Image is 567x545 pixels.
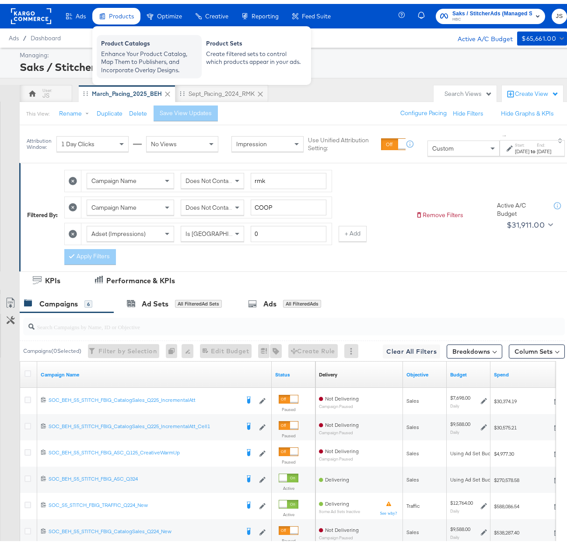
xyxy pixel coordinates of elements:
a: SOC_BEH_S5_STITCH_FBIG_CatalogSales_Q225_IncrementalAtt_Cell1 [49,419,239,428]
span: Sales [406,394,419,400]
div: SOC_BEH_S5_STITCH_FBIG_ASC_Q324 [49,471,239,478]
label: Active [279,508,298,513]
div: 0 [166,340,182,354]
button: Hide Filters [453,105,483,114]
span: Saks / StitcherAds (Managed Service) [452,5,532,14]
span: 1 Day Clicks [61,136,94,144]
a: SOC_BEH_S5_STITCH_FBIG_CatalogSales_Q225_IncrementalAtt [49,393,239,401]
div: Ads [263,295,276,305]
div: KPIs [45,272,60,282]
span: Custom [432,141,454,148]
span: Is [GEOGRAPHIC_DATA] [185,226,252,234]
input: Enter a number [251,222,326,238]
a: Shows the current state of your Ad Campaign. [275,367,312,374]
label: Start: [515,138,529,144]
div: All Filtered Ads [283,296,321,304]
sub: Campaign Paused [319,531,359,536]
span: Sales [406,525,419,531]
span: Products [109,9,134,16]
strong: to [529,144,537,151]
button: Configure Pacing [394,102,453,117]
div: Using Ad Set Budget [450,472,499,479]
label: Paused [279,534,298,540]
span: HBC [452,12,532,19]
a: The maximum amount you're willing to spend on your ads, on average each day or over the lifetime ... [450,367,487,374]
span: JS [555,7,563,18]
sub: Some Ad Sets Inactive [319,505,360,510]
sub: Daily [450,399,459,404]
span: Clear All Filters [386,342,437,353]
span: Not Delivering [325,391,359,398]
label: Use Unified Attribution Setting: [308,132,378,148]
input: Enter a search term [251,196,326,212]
div: Drag to reorder tab [83,87,88,92]
a: SOC_BEH_S5_STITCH_FBIG_CatalogSales_Q224_New [49,524,239,533]
button: + Add [339,222,367,238]
sub: Campaign Paused [319,400,359,405]
span: Not Delivering [325,444,359,450]
div: $9,588.00 [450,417,470,424]
div: SOC_BEH_S5_STITCH_FBIG_CatalogSales_Q224_New [49,524,239,531]
span: Delivering [325,496,349,503]
button: $65,661.00 [517,28,567,42]
div: $31,911.00 [507,214,545,228]
div: $65,661.00 [521,29,556,40]
div: JS [42,88,49,96]
sub: Daily [450,504,459,510]
button: Delete [129,105,147,114]
label: Active [279,482,298,487]
span: Not Delivering [325,523,359,529]
span: Delivering [325,472,349,479]
span: Reporting [252,9,279,16]
div: Create View [515,86,559,95]
button: Remove Filters [416,207,463,215]
span: Campaign Name [91,173,136,181]
span: Does Not Contain [185,173,233,181]
div: $7,698.00 [450,390,470,397]
span: Traffic [406,499,420,505]
div: Attribution Window: [26,134,52,146]
div: SOC_BEH_S5_STITCH_FBIG_ASC_Q125_CreativeWarmUp [49,445,239,452]
span: Optimize [157,9,182,16]
div: Campaigns ( 0 Selected) [23,343,81,351]
span: Sales [406,472,419,479]
div: Saks / StitcherAds (Managed Service) [20,56,565,70]
span: Feed Suite [302,9,331,16]
div: March_Pacing_2025_BEH [92,86,162,94]
label: Paused [279,429,298,435]
div: SOC_BEH_S5_STITCH_FBIG_CatalogSales_Q225_IncrementalAtt_Cell1 [49,419,239,426]
div: Active A/C Budget [448,28,513,41]
div: Delivery [319,367,337,374]
div: Campaigns [39,295,78,305]
a: Dashboard [31,31,61,38]
a: SOC_BEH_S5_STITCH_FBIG_ASC_Q324 [49,471,239,480]
span: $588,086.54 [494,499,550,506]
input: Enter a search term [251,169,326,185]
div: SOC_BEH_S5_STITCH_FBIG_CatalogSales_Q225_IncrementalAtt [49,393,239,400]
span: Impression [236,136,267,144]
div: 6 [84,296,92,304]
span: Does Not Contain [185,200,233,207]
div: [DATE] [537,144,551,151]
span: $270,578.58 [494,473,550,479]
div: $12,764.00 [450,496,473,503]
div: This View: [26,106,49,113]
div: All Filtered Ad Sets [175,296,222,304]
sub: Daily [450,425,459,431]
sub: Daily [450,531,459,536]
button: Breakdowns [447,341,502,355]
button: Clear All Filters [383,341,440,355]
a: Your campaign name. [41,367,268,374]
button: JS [552,5,567,20]
a: SOC_BEH_S5_STITCH_FBIG_ASC_Q125_CreativeWarmUp [49,445,239,454]
span: $30,575.21 [494,420,550,427]
a: Reflects the ability of your Ad Campaign to achieve delivery based on ad states, schedule and bud... [319,367,337,374]
button: Column Sets [509,341,565,355]
label: Paused [279,403,298,408]
span: / [19,31,31,38]
div: SOC_S5_STITCH_FBIG_TRAFFIC_Q224_New [49,498,239,505]
span: Ads [76,9,86,16]
button: $31,911.00 [503,214,555,228]
span: $538,287.40 [494,525,550,532]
